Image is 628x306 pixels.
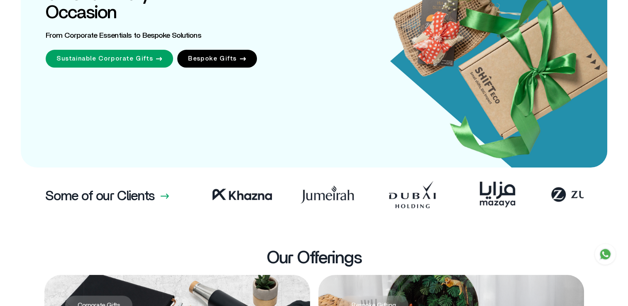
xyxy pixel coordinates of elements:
h3: Our Offerings [267,249,362,267]
img: Frame_38.webp [271,180,356,209]
img: Frame_59.webp [186,180,271,209]
a: Bespoke Gifts [177,50,257,68]
h3: Some of our Clients [45,189,154,203]
img: Frame_41.webp [356,180,441,209]
img: mazaya.webp [441,180,526,209]
a: Sustainable Corporate Gifts [46,50,173,68]
img: Frame_37.webp [526,180,611,209]
span: From Corporate Essentials to Bespoke Solutions [46,32,201,39]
